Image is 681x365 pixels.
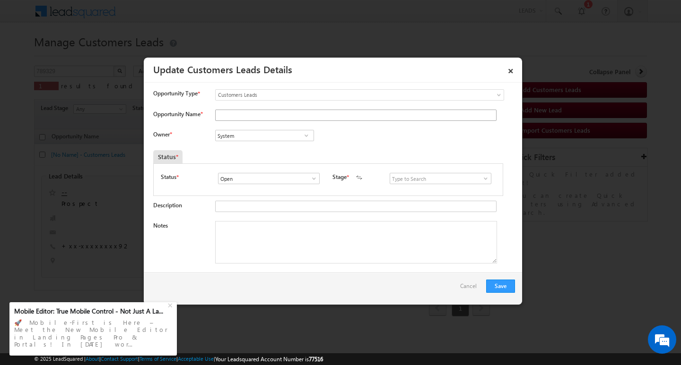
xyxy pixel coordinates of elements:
[460,280,481,297] a: Cancel
[153,89,198,98] span: Opportunity Type
[155,5,178,27] div: Minimize live chat window
[178,356,214,362] a: Acceptable Use
[14,316,172,351] div: 🚀 Mobile-First is Here – Meet the New Mobile Editor in Landing Pages Pro & Portals! In [DATE] wor...
[300,131,312,140] a: Show All Items
[306,174,317,183] a: Show All Items
[477,174,489,183] a: Show All Items
[215,89,504,101] a: Customers Leads
[503,61,519,77] a: ×
[129,291,172,304] em: Start Chat
[166,299,177,310] div: +
[14,307,166,315] div: Mobile Editor: True Mobile Control - Not Just A La...
[153,222,168,229] label: Notes
[153,131,172,138] label: Owner
[34,355,323,364] span: © 2025 LeadSquared | | | | |
[49,50,159,62] div: Chat with us now
[12,87,173,283] textarea: Type your message and hit 'Enter'
[101,356,138,362] a: Contact Support
[16,50,40,62] img: d_60004797649_company_0_60004797649
[486,280,515,293] button: Save
[218,173,320,184] input: Type to Search
[215,130,314,141] input: Type to Search
[140,356,176,362] a: Terms of Service
[215,356,323,363] span: Your Leadsquared Account Number is
[332,173,347,181] label: Stage
[390,173,491,184] input: Type to Search
[153,62,292,76] a: Update Customers Leads Details
[153,202,182,209] label: Description
[309,356,323,363] span: 77516
[153,110,202,118] label: Opportunity Name
[86,356,99,362] a: About
[153,150,183,163] div: Status
[216,91,465,99] span: Customers Leads
[161,173,176,181] label: Status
